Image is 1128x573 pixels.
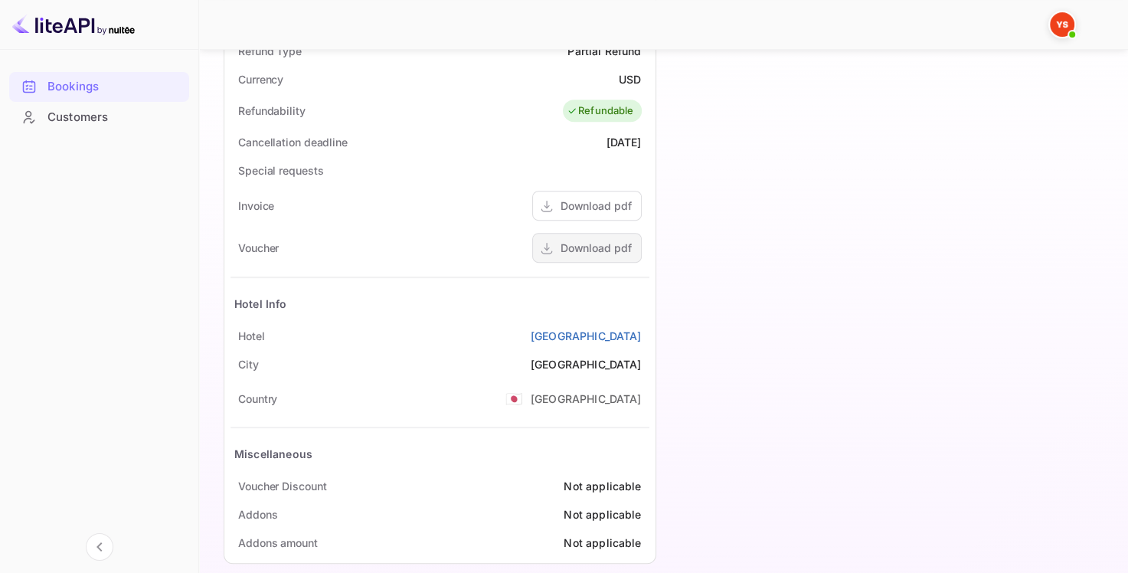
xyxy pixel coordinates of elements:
[531,391,642,407] div: [GEOGRAPHIC_DATA]
[9,72,189,102] div: Bookings
[567,43,641,59] div: Partial Refund
[238,103,306,119] div: Refundability
[238,198,274,214] div: Invoice
[567,103,634,119] div: Refundable
[505,385,523,412] span: United States
[238,506,277,522] div: Addons
[238,43,302,59] div: Refund Type
[47,78,181,96] div: Bookings
[238,478,326,494] div: Voucher Discount
[238,391,277,407] div: Country
[9,103,189,133] div: Customers
[86,533,113,561] button: Collapse navigation
[1050,12,1074,37] img: Yandex Support
[9,103,189,131] a: Customers
[238,328,265,344] div: Hotel
[238,240,279,256] div: Voucher
[561,198,632,214] div: Download pdf
[238,162,323,178] div: Special requests
[564,478,641,494] div: Not applicable
[238,535,318,551] div: Addons amount
[234,296,287,312] div: Hotel Info
[47,109,181,126] div: Customers
[564,506,641,522] div: Not applicable
[531,356,642,372] div: [GEOGRAPHIC_DATA]
[12,12,135,37] img: LiteAPI logo
[531,328,642,344] a: [GEOGRAPHIC_DATA]
[564,535,641,551] div: Not applicable
[561,240,632,256] div: Download pdf
[607,134,642,150] div: [DATE]
[619,71,641,87] div: USD
[238,71,283,87] div: Currency
[238,356,259,372] div: City
[238,134,348,150] div: Cancellation deadline
[234,446,312,462] div: Miscellaneous
[9,72,189,100] a: Bookings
